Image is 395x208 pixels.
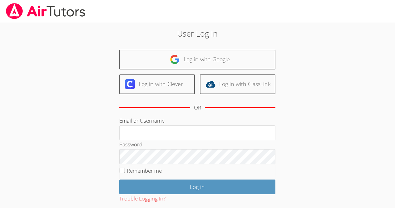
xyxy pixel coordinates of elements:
h2: User Log in [91,28,304,39]
img: classlink-logo-d6bb404cc1216ec64c9a2012d9dc4662098be43eaf13dc465df04b49fa7ab582.svg [205,79,215,89]
img: clever-logo-6eab21bc6e7a338710f1a6ff85c0baf02591cd810cc4098c63d3a4b26e2feb20.svg [125,79,135,89]
a: Log in with ClassLink [200,74,275,94]
img: airtutors_banner-c4298cdbf04f3fff15de1276eac7730deb9818008684d7c2e4769d2f7ddbe033.png [5,3,86,19]
a: Log in with Google [119,50,275,69]
div: OR [194,103,201,112]
label: Remember me [127,167,162,174]
input: Log in [119,180,275,194]
button: Trouble Logging In? [119,194,165,203]
a: Log in with Clever [119,74,195,94]
label: Password [119,141,142,148]
label: Email or Username [119,117,165,124]
img: google-logo-50288ca7cdecda66e5e0955fdab243c47b7ad437acaf1139b6f446037453330a.svg [170,54,180,64]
